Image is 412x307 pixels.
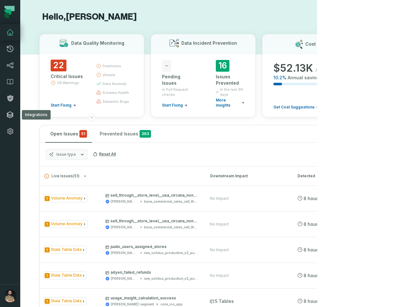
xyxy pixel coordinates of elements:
span: Start Fixing [162,103,183,108]
p: usage_insight_calculation_success [105,296,198,301]
button: Reset All [90,149,118,159]
span: Issue Type [43,194,88,202]
button: Prevented Issues [95,125,156,142]
p: sell_through__store_level__usa_circana_non_projected__addresses_v1 [105,219,198,224]
h1: Hello, [PERSON_NAME] [39,11,298,23]
div: juul-warehouse [111,276,138,281]
div: Integrations [22,110,51,120]
div: Pending Issues [162,74,190,86]
div: conx_ios_app [160,302,183,307]
relative-time: Oct 8, 2025, 8:57 AM GMT+4 [303,221,330,227]
div: juul-warehouse [111,225,138,230]
a: Start Fixing [162,103,187,108]
span: critical issues and errors combined [79,130,87,138]
span: Severity [45,247,50,252]
span: Issue type [56,152,76,157]
span: volume [103,72,115,77]
span: Issue Type [43,220,88,228]
div: Downstream Impact [210,173,286,179]
div: juul-segment [111,302,154,307]
button: Live Issues(51) [44,174,199,179]
div: No Impact [210,196,229,201]
div: Critical Issues [51,73,85,80]
span: $ 52.13K [273,62,313,75]
p: juulio_users_assigned_stores [105,244,198,249]
span: More insights [216,98,240,108]
span: Annual savings [288,75,322,81]
relative-time: Oct 8, 2025, 8:57 AM GMT+4 [303,298,330,304]
span: Start Fixing [51,103,72,108]
span: - [162,60,171,72]
div: base_commercial_sales_sell_through_store_level [144,225,198,230]
relative-time: Oct 8, 2025, 8:57 AM GMT+4 [303,273,330,278]
a: Get Cost Suggestions [273,105,319,110]
span: /year [315,68,325,73]
span: schema health [103,90,129,95]
div: No Impact [210,222,229,227]
span: data anomaly [103,81,127,86]
span: 10.2 % [273,75,286,81]
relative-time: Oct 8, 2025, 8:57 AM GMT+4 [303,196,330,201]
span: Severity [45,196,50,201]
span: Get Cost Suggestions [273,105,315,110]
div: juul-warehouse [111,251,138,255]
h3: Cost Savings [305,41,335,47]
a: More insights [216,98,244,108]
span: In the last 90 days [220,87,244,97]
span: 5 Tables [210,298,234,304]
span: 363 [140,130,151,138]
span: freshness [103,63,121,69]
span: semantic bugs [103,99,129,104]
span: Live Issues ( 51 ) [44,174,79,179]
h3: Data Quality Monitoring [71,40,124,46]
span: 29 Warnings [57,80,79,85]
button: Open Issues [45,125,92,142]
span: 22 [51,60,66,71]
span: Severity [45,299,50,304]
div: No Impact [210,273,229,278]
relative-time: Oct 8, 2025, 8:57 AM GMT+4 [303,247,330,252]
span: Issue Type [43,271,87,279]
img: avatar of Norayr Gevorgyan [4,290,16,302]
span: Severity [45,222,50,227]
div: Issues Prevented [216,74,244,86]
div: No Impact [210,247,229,252]
div: juul-warehouse [111,199,138,204]
button: Data Quality Monitoring22Critical Issues29 WarningsStart Fixingfreshnessvolumedata anomalyschema ... [39,34,144,117]
span: in Pull Request checks [162,87,190,97]
p: adyen_failed_refunds [105,270,198,275]
span: Issue Type [43,297,87,305]
div: raw_solidus_production_v2_public [144,251,198,255]
span: Severity [45,273,50,278]
div: base_commercial_sales_sell_through_store_level [144,199,198,204]
button: Data Incident Prevention-Pending Issuesin Pull Request checksStart Fixing16Issues PreventedIn the... [151,34,256,117]
div: Detected [297,173,335,179]
p: sell_through__store_level__usa_circana_non_projected__facts_v1 [105,193,198,198]
button: Issue type [46,149,88,160]
h3: Data Incident Prevention [181,40,237,46]
div: raw_solidus_production_v2_public [144,276,198,281]
button: Cost Savings$52.13K/year10.2%Annual savings$512.93K/yearGet Cost Suggestions [262,34,367,117]
a: Start Fixing [51,103,76,108]
span: 16 [216,60,229,72]
span: Issue Type [43,246,87,254]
